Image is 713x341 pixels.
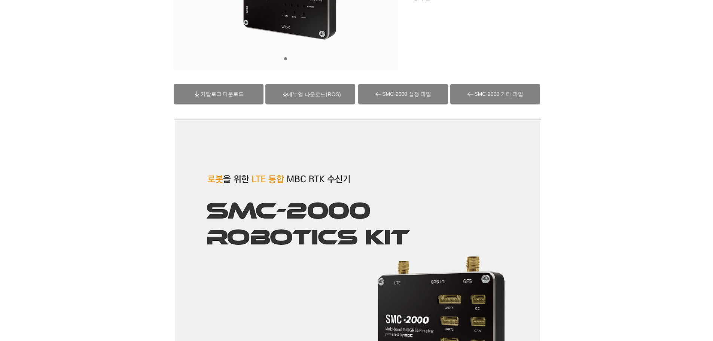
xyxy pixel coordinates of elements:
span: SMC-2000 기타 파일 [474,91,523,98]
span: 카탈로그 다운로드 [201,91,244,98]
nav: 슬라이드 [281,57,290,60]
a: 01 [284,57,287,60]
a: 카탈로그 다운로드 [174,84,263,104]
a: (ROS)메뉴얼 다운로드 [287,91,341,97]
a: SMC-2000 설정 파일 [358,84,448,104]
span: SMC-2000 설정 파일 [382,91,431,98]
a: SMC-2000 기타 파일 [450,84,540,104]
iframe: Wix Chat [575,105,713,341]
